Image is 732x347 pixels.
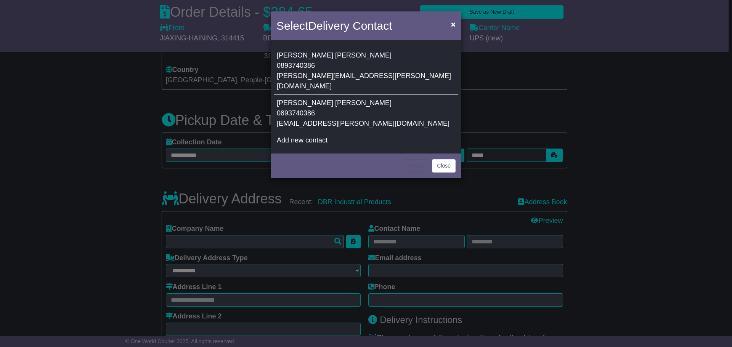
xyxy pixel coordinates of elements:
span: [PERSON_NAME] [335,51,392,59]
button: Close [447,16,459,32]
span: Delivery [308,19,349,32]
span: 0893740386 [277,62,315,69]
button: < Back [403,159,429,173]
span: [EMAIL_ADDRESS][PERSON_NAME][DOMAIN_NAME] [277,120,449,127]
span: Add new contact [277,136,327,144]
span: [PERSON_NAME] [277,51,333,59]
span: [PERSON_NAME] [335,99,392,107]
button: Close [432,159,456,173]
span: 0893740386 [277,109,315,117]
h4: Select [276,17,392,34]
span: [PERSON_NAME][EMAIL_ADDRESS][PERSON_NAME][DOMAIN_NAME] [277,72,451,90]
span: [PERSON_NAME] [277,99,333,107]
span: Contact [353,19,392,32]
span: × [451,20,456,29]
